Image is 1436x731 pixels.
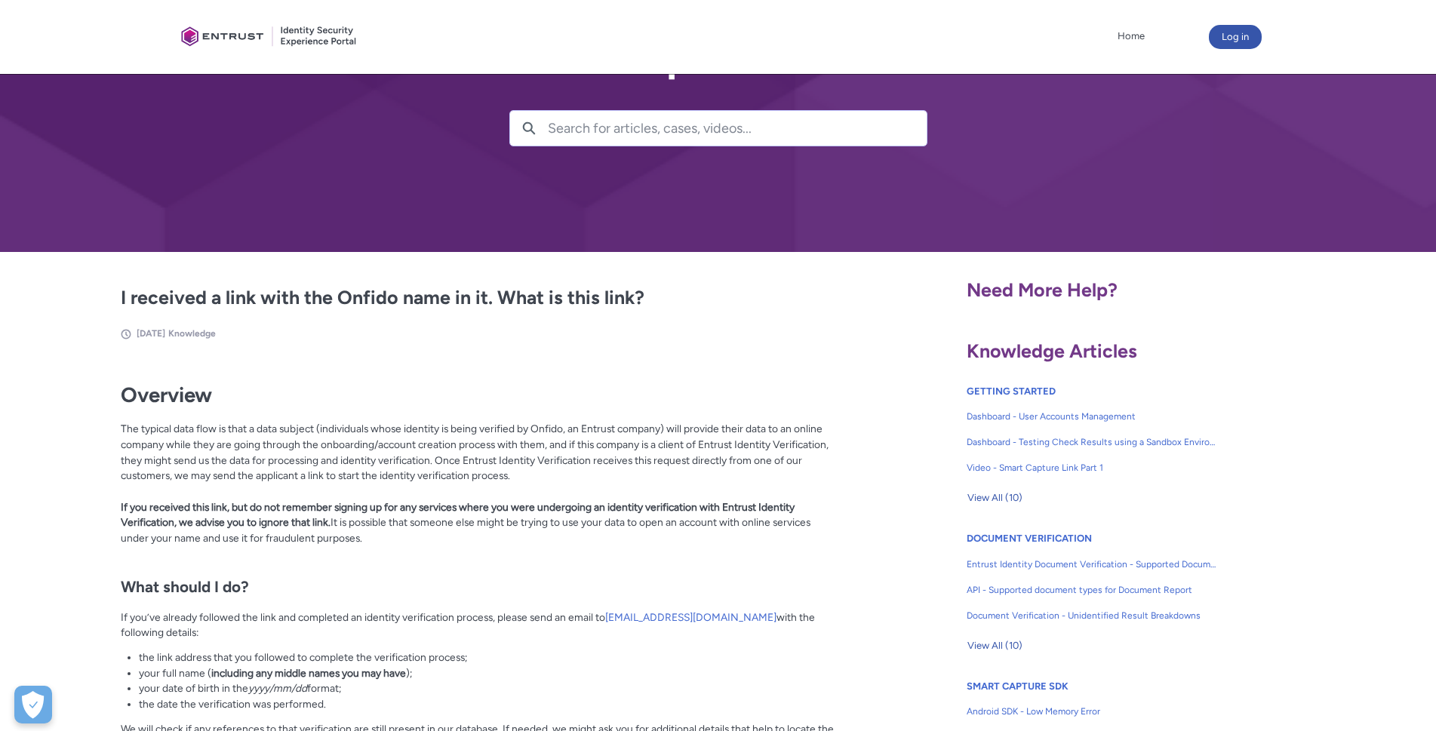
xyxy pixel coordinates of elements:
[509,33,927,80] h2: Help Center
[967,435,1217,449] span: Dashboard - Testing Check Results using a Sandbox Environment
[121,382,212,407] strong: Overview
[14,686,52,723] button: Open Preferences
[967,487,1022,509] span: View All (10)
[967,278,1118,301] span: Need More Help?
[967,634,1022,657] span: View All (10)
[967,577,1217,603] a: API - Supported document types for Document Report
[121,284,836,312] h2: I received a link with the Onfido name in it. What is this link?
[1114,25,1148,48] a: Home
[1209,25,1262,49] button: Log in
[967,455,1217,481] a: Video - Smart Capture Link Part 1
[139,650,836,665] li: the link address that you followed to complete the verification process;
[121,559,836,597] h2: What should I do?
[967,699,1217,724] a: Android SDK - Low Memory Error
[967,486,1023,510] button: View All (10)
[211,667,406,679] strong: including any middle names you may have
[967,583,1217,597] span: API - Supported document types for Document Report
[967,634,1023,658] button: View All (10)
[139,665,836,681] li: your full name ( );
[967,680,1069,692] a: SMART CAPTURE SDK
[967,385,1056,397] a: GETTING STARTED
[605,611,776,623] a: [EMAIL_ADDRESS][DOMAIN_NAME]
[510,111,548,146] button: Search
[248,682,307,694] em: yyyy/mm/dd
[139,680,836,696] li: your date of birth in the format;
[967,339,1137,362] span: Knowledge Articles
[967,705,1217,718] span: Android SDK - Low Memory Error
[967,429,1217,455] a: Dashboard - Testing Check Results using a Sandbox Environment
[14,686,52,723] div: Cookie Preferences
[967,551,1217,577] a: Entrust Identity Document Verification - Supported Document type and size
[121,610,836,640] p: If you’ve already followed the link and completed an identity verification process, please send a...
[967,461,1217,475] span: Video - Smart Capture Link Part 1
[548,111,927,146] input: Search for articles, cases, videos...
[967,410,1217,423] span: Dashboard - User Accounts Management
[121,501,795,529] strong: If you received this link, but do not remember signing up for any services where you were undergo...
[168,327,216,340] li: Knowledge
[139,696,836,712] li: the date the verification was performed.
[967,533,1092,544] a: DOCUMENT VERIFICATION
[137,328,165,339] span: [DATE]
[967,404,1217,429] a: Dashboard - User Accounts Management
[967,609,1217,622] span: Document Verification - Unidentified Result Breakdowns
[967,557,1217,571] span: Entrust Identity Document Verification - Supported Document type and size
[967,603,1217,628] a: Document Verification - Unidentified Result Breakdowns
[121,421,836,546] p: The typical data flow is that a data subject (individuals whose identity is being verified by Onf...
